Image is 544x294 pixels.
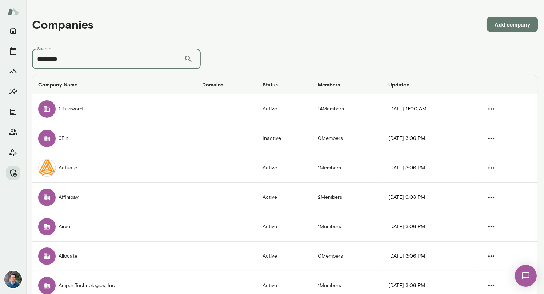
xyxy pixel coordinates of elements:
[7,5,19,19] img: Mento
[312,212,383,242] td: 1 Members
[487,17,538,32] button: Add company
[32,124,196,153] td: 9Fin
[6,84,20,99] button: Insights
[32,153,196,183] td: Actuate
[257,242,312,271] td: Active
[383,242,474,271] td: [DATE] 3:06 PM
[37,45,54,52] label: Search...
[383,212,474,242] td: [DATE] 3:06 PM
[6,64,20,78] button: Growth Plan
[38,81,191,88] h6: Company Name
[383,153,474,183] td: [DATE] 3:06 PM
[257,124,312,153] td: Inactive
[257,153,312,183] td: Active
[32,212,196,242] td: Airvet
[6,44,20,58] button: Sessions
[318,81,377,88] h6: Members
[32,183,196,212] td: Affinipay
[4,271,22,288] img: Alex Yu
[383,94,474,124] td: [DATE] 11:00 AM
[6,23,20,38] button: Home
[257,94,312,124] td: Active
[388,81,468,88] h6: Updated
[6,166,20,180] button: Manage
[6,125,20,140] button: Members
[312,153,383,183] td: 1 Members
[32,242,196,271] td: Allocate
[257,183,312,212] td: Active
[383,183,474,212] td: [DATE] 9:03 PM
[312,183,383,212] td: 2 Members
[383,124,474,153] td: [DATE] 3:06 PM
[202,81,251,88] h6: Domains
[257,212,312,242] td: Active
[32,94,196,124] td: 1Password
[6,105,20,119] button: Documents
[312,94,383,124] td: 14 Members
[32,17,93,31] h4: Companies
[312,242,383,271] td: 0 Members
[263,81,306,88] h6: Status
[312,124,383,153] td: 0 Members
[6,145,20,160] button: Client app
